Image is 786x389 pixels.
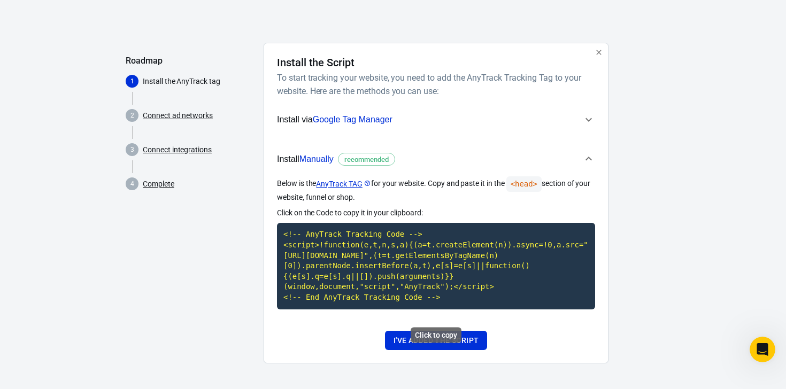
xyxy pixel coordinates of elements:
p: Install the AnyTrack tag [143,76,255,87]
code: <head> [506,176,542,192]
text: 2 [130,112,134,119]
text: 1 [130,77,134,85]
button: InstallManuallyrecommended [277,142,595,177]
a: AnyTrack TAG [316,178,371,190]
a: Connect ad networks [143,110,213,121]
span: Install via [277,113,392,127]
span: recommended [341,154,392,165]
code: Click to copy [277,223,595,309]
a: Complete [143,178,174,190]
button: I've added the script [385,331,487,351]
span: Manually [299,154,334,164]
a: Connect integrations [143,144,212,155]
iframe: Intercom live chat [750,337,775,362]
h4: Install the Script [277,56,355,69]
button: Install viaGoogle Tag Manager [277,106,595,133]
div: Click to copy [411,328,461,343]
h6: To start tracking your website, you need to add the AnyTrack Tracking Tag to your website. Here a... [277,71,591,98]
span: Google Tag Manager [313,115,392,124]
text: 3 [130,146,134,153]
text: 4 [130,180,134,188]
p: Below is the for your website. Copy and paste it in the section of your website, funnel or shop. [277,176,595,203]
span: Install [277,152,395,166]
h5: Roadmap [126,56,255,66]
p: Click on the Code to copy it in your clipboard: [277,207,595,219]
